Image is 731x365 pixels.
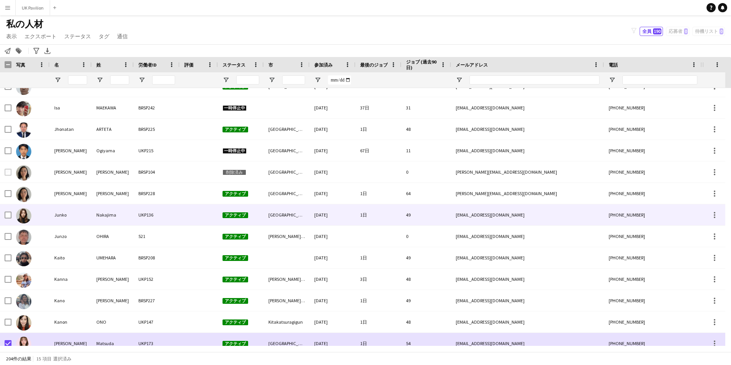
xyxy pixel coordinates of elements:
[16,337,31,352] img: Karin Matsuda
[92,183,134,204] div: [PERSON_NAME]
[6,33,17,40] span: 表示
[134,269,180,290] div: UKP152
[604,119,702,140] div: [PHONE_NUMBER]
[92,97,134,118] div: MAEKAWA
[604,247,702,268] div: [PHONE_NUMBER]
[3,46,12,55] app-action-btn: ワークフォースに通知
[356,119,401,140] div: 1日
[134,119,180,140] div: BRSP225
[609,77,616,83] button: フィルターメニューを開く
[268,77,275,83] button: フィルターメニューを開く
[54,77,61,83] button: フィルターメニューを開く
[92,311,134,332] div: ONO
[264,290,310,311] div: [PERSON_NAME][GEOGRAPHIC_DATA]
[310,311,356,332] div: [DATE]
[604,311,702,332] div: [PHONE_NUMBER]
[50,204,92,225] div: Junko
[223,148,247,154] span: 一時停止中
[50,247,92,268] div: Kaito
[92,269,134,290] div: [PERSON_NAME]
[310,183,356,204] div: [DATE]
[114,31,131,41] a: 通信
[16,165,31,181] img: Julie Naomi SATO
[134,333,180,354] div: UKP173
[310,333,356,354] div: [DATE]
[134,290,180,311] div: BRSP227
[24,33,57,40] span: エクスポート
[264,311,310,332] div: Kitakatsuragigun
[264,140,310,161] div: [GEOGRAPHIC_DATA]
[314,77,321,83] button: フィルターメニューを開く
[401,161,451,182] div: 0
[96,77,103,83] button: フィルターメニューを開く
[16,122,31,138] img: Jhonatan ARTETA
[68,75,87,85] input: 名 フィルター入力
[401,269,451,290] div: 48
[401,119,451,140] div: 48
[356,97,401,118] div: 37日
[16,208,31,223] img: Junko Nakajima
[310,97,356,118] div: [DATE]
[138,62,157,68] span: 労働者ID
[32,46,41,55] app-action-btn: 高度なフィルター
[401,247,451,268] div: 49
[16,251,31,266] img: Kaito UMEHARA
[604,290,702,311] div: [PHONE_NUMBER]
[264,333,310,354] div: [GEOGRAPHIC_DATA]
[92,290,134,311] div: [PERSON_NAME]
[310,226,356,247] div: [DATE]
[456,62,488,68] span: メールアドレス
[134,97,180,118] div: BRSP242
[14,46,23,55] app-action-btn: タグに追加
[268,62,273,68] span: 市
[184,62,193,68] span: 評価
[310,290,356,311] div: [DATE]
[401,226,451,247] div: 0
[223,277,248,282] span: アクティブ
[50,226,92,247] div: Junzo
[50,97,92,118] div: Isa
[264,269,310,290] div: [PERSON_NAME][GEOGRAPHIC_DATA]
[92,140,134,161] div: Ogiyama
[264,226,310,247] div: [PERSON_NAME][STREET_ADDRESS][PERSON_NAME]
[310,247,356,268] div: [DATE]
[96,62,101,68] span: 姓
[16,187,31,202] img: Julie Naomi SATO
[653,28,661,34] span: 190
[64,33,91,40] span: ステータス
[401,290,451,311] div: 49
[282,75,305,85] input: 市 フィルター入力
[604,204,702,225] div: [PHONE_NUMBER]
[223,105,247,111] span: 一時停止中
[264,204,310,225] div: [GEOGRAPHIC_DATA]
[356,247,401,268] div: 1日
[16,62,25,68] span: 写真
[223,234,248,240] span: アクティブ
[310,161,356,182] div: [DATE]
[401,97,451,118] div: 31
[451,140,604,161] div: [EMAIL_ADDRESS][DOMAIN_NAME]
[451,161,604,182] div: [PERSON_NAME][EMAIL_ADDRESS][DOMAIN_NAME]
[96,31,112,41] a: タグ
[604,183,702,204] div: [PHONE_NUMBER]
[92,247,134,268] div: UMEHARA
[134,204,180,225] div: UKP136
[310,140,356,161] div: [DATE]
[92,226,134,247] div: OHIRA
[604,97,702,118] div: [PHONE_NUMBER]
[451,183,604,204] div: [PERSON_NAME][EMAIL_ADDRESS][DOMAIN_NAME]
[604,269,702,290] div: [PHONE_NUMBER]
[451,311,604,332] div: [EMAIL_ADDRESS][DOMAIN_NAME]
[16,0,50,15] button: UK Pavilion
[3,31,20,41] a: 表示
[92,119,134,140] div: ARTETA
[236,75,259,85] input: ステータス フィルター入力
[356,183,401,204] div: 1日
[406,59,437,70] span: ジョブ (過去90日)
[134,161,180,182] div: BRSP104
[356,204,401,225] div: 1日
[50,333,92,354] div: [PERSON_NAME]
[401,311,451,332] div: 48
[264,183,310,204] div: [GEOGRAPHIC_DATA]
[356,269,401,290] div: 3日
